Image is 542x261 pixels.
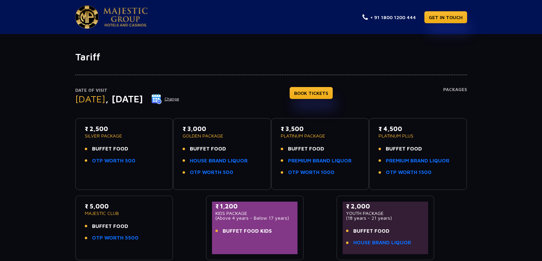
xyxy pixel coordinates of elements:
[190,157,248,165] a: HOUSE BRAND LIQUOR
[281,124,360,133] p: ₹ 3,500
[85,133,164,138] p: SILVER PACKAGE
[190,169,233,176] a: OTP WORTH 500
[75,51,467,63] h1: Tariff
[353,227,389,235] span: BUFFET FOOD
[346,216,425,220] p: (18 years - 21 years)
[288,169,334,176] a: OTP WORTH 1000
[379,124,458,133] p: ₹ 4,500
[183,133,262,138] p: GOLDEN PACKAGE
[105,93,143,104] span: , [DATE]
[290,87,333,99] a: BOOK TICKETS
[443,87,467,112] h4: Packages
[85,124,164,133] p: ₹ 2,500
[103,8,148,27] img: Majestic Pride
[75,5,99,29] img: Majestic Pride
[362,14,416,21] a: + 91 1800 1200 444
[386,169,432,176] a: OTP WORTH 1500
[85,202,164,211] p: ₹ 5,000
[386,145,422,153] span: BUFFET FOOD
[151,93,180,104] button: Change
[92,234,138,242] a: OTP WORTH 5500
[424,11,467,23] a: GET IN TOUCH
[92,157,135,165] a: OTP WORTH 500
[386,157,449,165] a: PREMIUM BRAND LIQUOR
[346,211,425,216] p: YOUTH PACKAGE
[353,239,411,247] a: HOUSE BRAND LIQUOR
[215,202,294,211] p: ₹ 1,200
[183,124,262,133] p: ₹ 3,000
[75,93,105,104] span: [DATE]
[288,157,352,165] a: PREMIUM BRAND LIQUOR
[190,145,226,153] span: BUFFET FOOD
[223,227,272,235] span: BUFFET FOOD KIDS
[215,216,294,220] p: (Above 4 years - Below 17 years)
[281,133,360,138] p: PLATINUM PACKAGE
[215,211,294,216] p: KIDS PACKAGE
[85,211,164,216] p: MAJESTIC CLUB
[92,222,128,230] span: BUFFET FOOD
[379,133,458,138] p: PLATINUM PLUS
[346,202,425,211] p: ₹ 2,000
[75,87,180,94] p: Date of Visit
[288,145,324,153] span: BUFFET FOOD
[92,145,128,153] span: BUFFET FOOD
